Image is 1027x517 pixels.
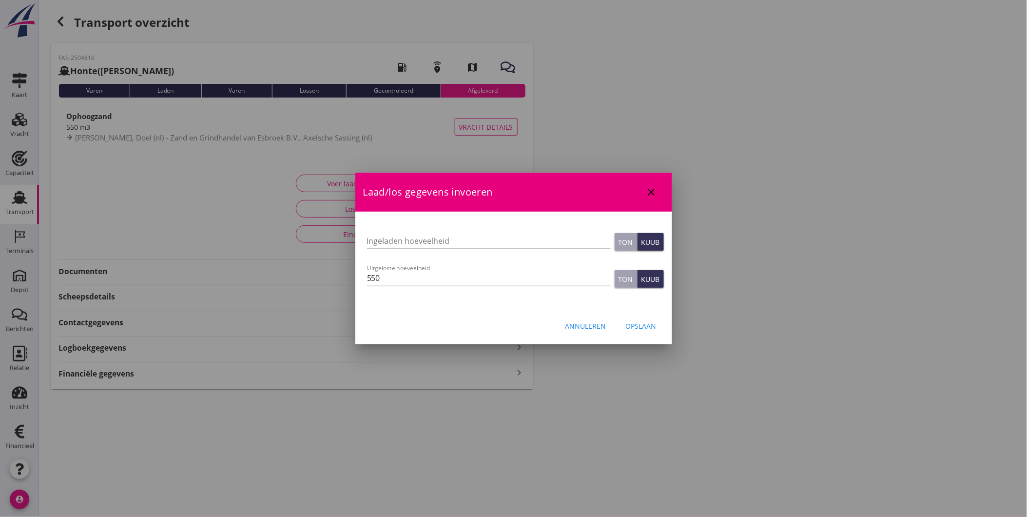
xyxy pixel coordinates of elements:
i: close [646,186,658,198]
div: Annuleren [565,321,606,331]
button: Ton [615,233,638,251]
button: Kuub [638,233,664,251]
div: Kuub [641,237,660,247]
div: Ton [619,274,633,284]
button: Annuleren [558,317,614,335]
input: Ingeladen hoeveelheid [367,233,611,249]
div: Ton [619,237,633,247]
button: Ton [615,270,638,288]
button: Kuub [638,270,664,288]
div: Kuub [641,274,660,284]
div: Opslaan [626,321,657,331]
input: Uitgeloste hoeveelheid [367,270,611,286]
div: Laad/los gegevens invoeren [355,173,672,212]
button: Opslaan [618,317,664,335]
